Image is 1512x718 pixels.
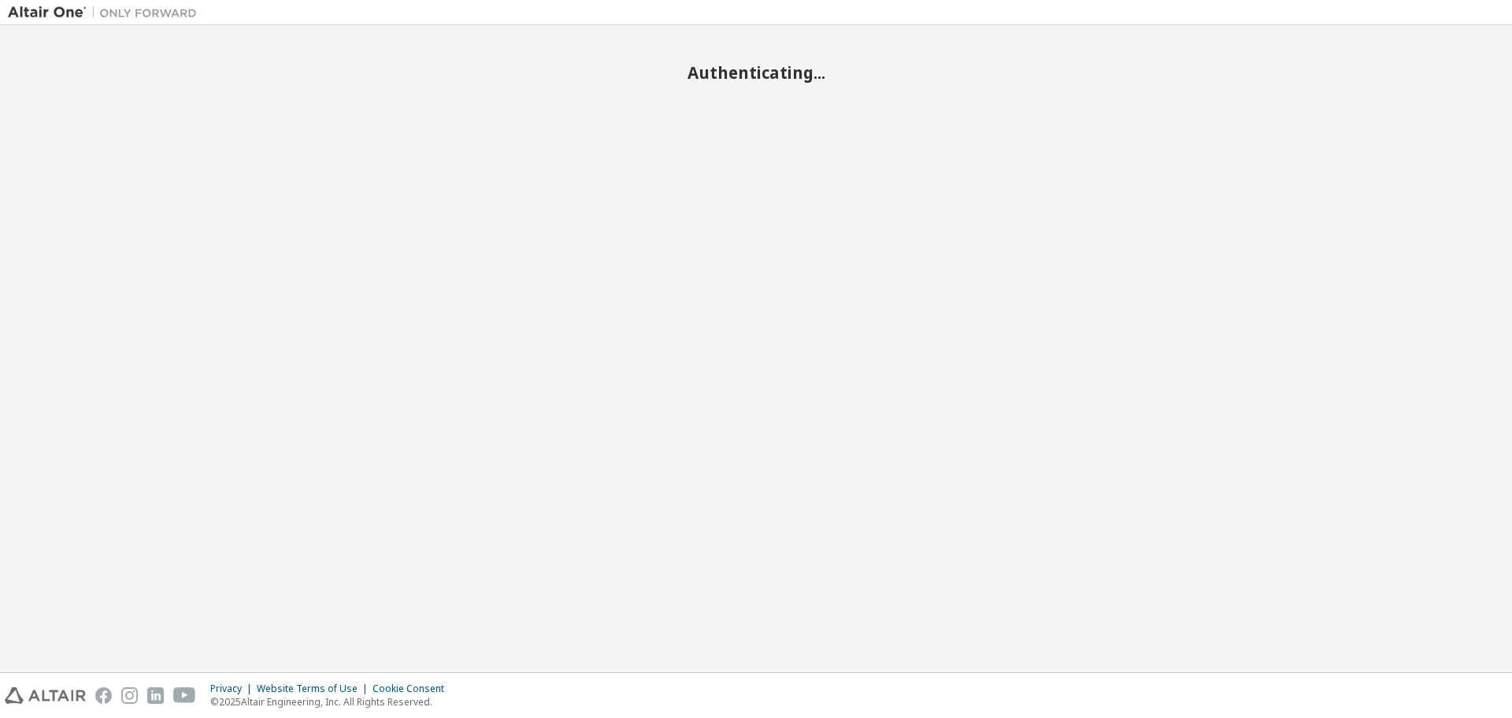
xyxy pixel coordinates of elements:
img: youtube.svg [173,687,196,704]
img: altair_logo.svg [5,687,86,704]
img: Altair One [8,5,205,20]
img: linkedin.svg [147,687,164,704]
div: Privacy [210,683,257,695]
p: © 2025 Altair Engineering, Inc. All Rights Reserved. [210,695,454,709]
img: instagram.svg [121,687,138,704]
img: facebook.svg [95,687,112,704]
h2: Authenticating... [8,62,1504,83]
div: Website Terms of Use [257,683,372,695]
div: Cookie Consent [372,683,454,695]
